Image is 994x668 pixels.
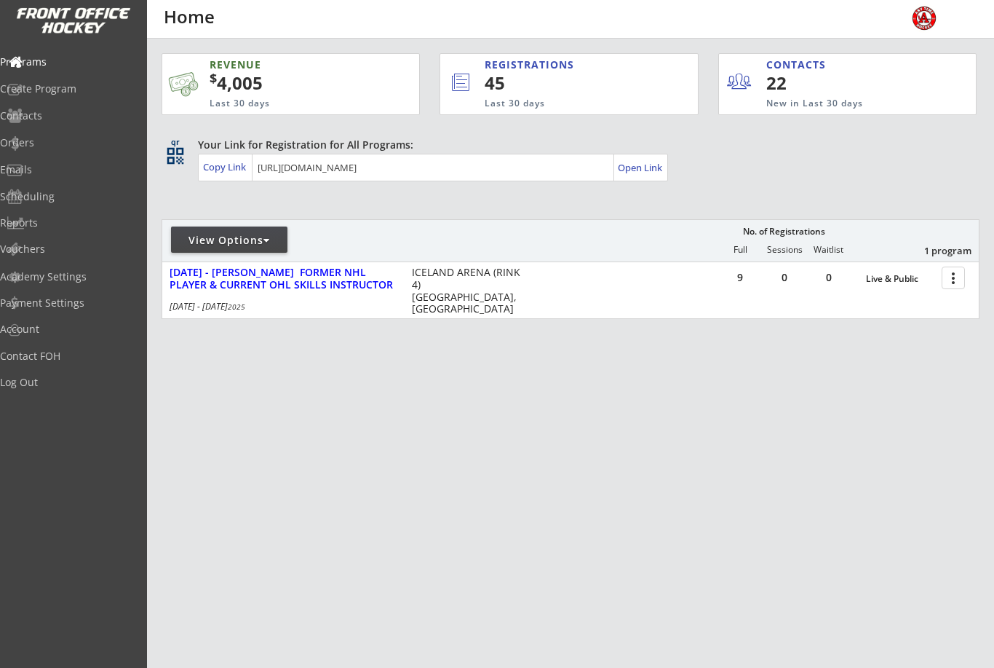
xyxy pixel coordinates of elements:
div: 22 [766,71,856,95]
div: 4,005 [210,71,373,95]
div: No. of Registrations [739,227,829,237]
div: Sessions [763,245,806,255]
div: Copy Link [203,160,249,173]
div: Full [718,245,762,255]
sup: $ [210,69,217,87]
button: qr_code [164,145,186,167]
div: Waitlist [806,245,850,255]
button: more_vert [942,267,965,289]
div: View Options [171,233,287,248]
div: 1 program [896,244,971,257]
div: REGISTRATIONS [485,58,634,72]
div: Live & Public [866,274,934,284]
div: [DATE] - [PERSON_NAME] FORMER NHL PLAYER & CURRENT OHL SKILLS INSTRUCTOR [170,267,397,291]
div: 9 [718,272,762,283]
div: CONTACTS [766,58,832,72]
div: qr [166,138,183,147]
div: Last 30 days [210,98,354,110]
div: 0 [763,272,806,283]
a: Open Link [618,157,664,178]
div: Open Link [618,162,664,174]
div: Your Link for Registration for All Programs: [198,138,934,152]
div: [DATE] - [DATE] [170,302,392,311]
div: New in Last 30 days [766,98,908,110]
div: REVENUE [210,58,354,72]
em: 2025 [228,302,245,312]
div: 45 [485,71,648,95]
div: ICELAND ARENA (RINK 4) [GEOGRAPHIC_DATA], [GEOGRAPHIC_DATA] [412,267,526,315]
div: 0 [807,272,851,283]
div: Last 30 days [485,98,637,110]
